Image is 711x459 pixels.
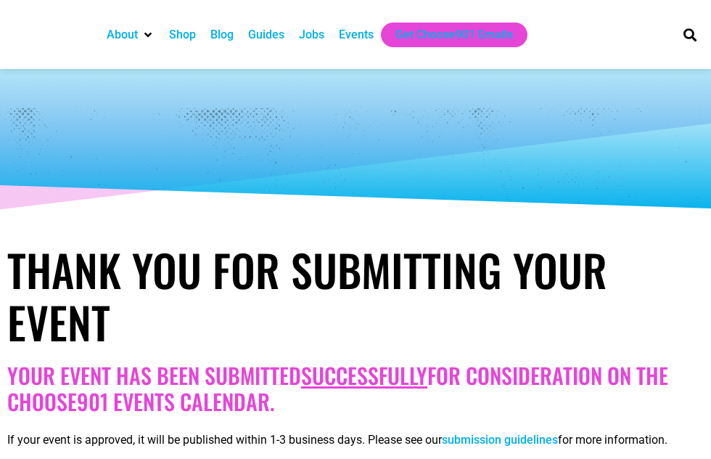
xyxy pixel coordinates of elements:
h2: Your Event has been submitted for consideration on the Choose901 events calendar. [7,362,704,415]
a: Guides [248,26,284,44]
a: About [107,26,138,44]
a: Events [339,26,374,44]
nav: Main nav [99,23,663,47]
a: Jobs [299,26,324,44]
div: About [99,23,162,47]
u: successfully [301,359,427,391]
a: submission guidelines [442,433,558,447]
span: If your event is approved, it will be published within 1-3 business days. Please see our for more... [7,433,667,447]
a: Get Choose901 Emails [395,26,513,44]
a: Blog [210,26,234,44]
div: Search [678,23,702,46]
h1: Thank You for Submitting Your Event [7,243,704,348]
a: Shop [169,26,196,44]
